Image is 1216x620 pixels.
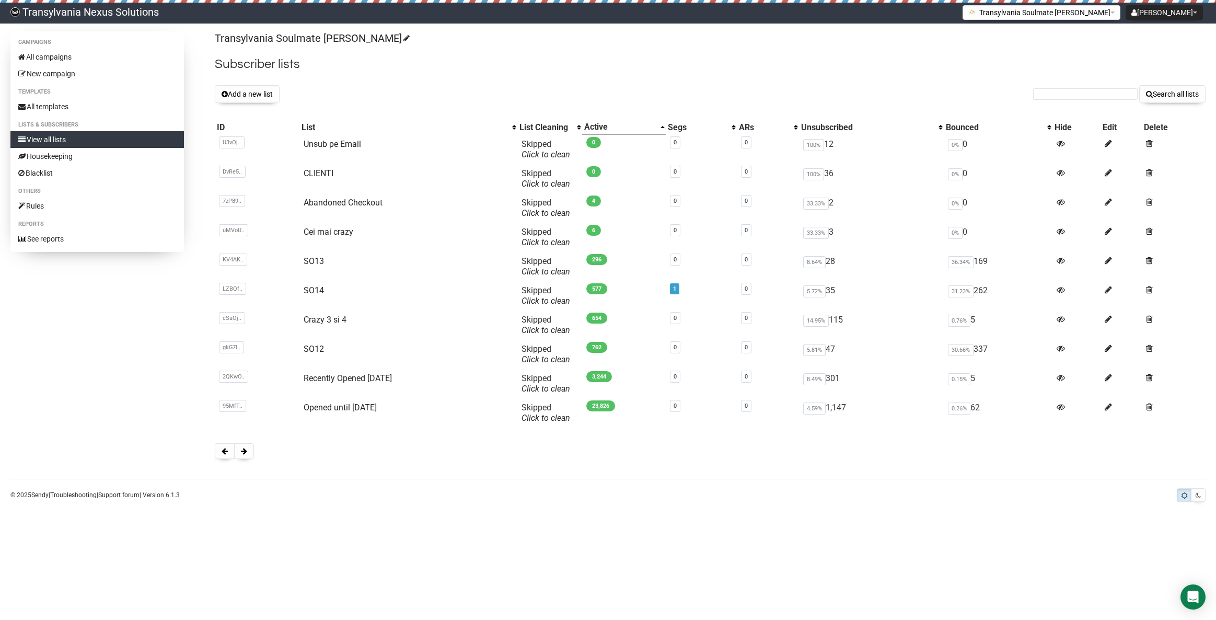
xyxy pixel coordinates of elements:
[745,403,748,409] a: 0
[674,168,677,175] a: 0
[299,120,517,135] th: List: No sort applied, activate to apply an ascending sort
[1126,5,1203,20] button: [PERSON_NAME]
[803,139,824,151] span: 100%
[10,86,184,98] li: Templates
[522,413,570,423] a: Click to clean
[745,315,748,322] a: 0
[803,344,826,356] span: 5.81%
[948,373,970,385] span: 0.15%
[1139,85,1206,103] button: Search all lists
[799,135,944,164] td: 12
[522,139,570,159] span: Skipped
[745,256,748,263] a: 0
[803,256,826,268] span: 8.64%
[10,148,184,165] a: Housekeeping
[31,491,49,499] a: Sendy
[10,185,184,198] li: Others
[745,139,748,146] a: 0
[948,403,970,415] span: 0.26%
[219,224,248,236] span: uMVoU..
[1103,122,1140,133] div: Edit
[522,227,570,247] span: Skipped
[944,340,1052,369] td: 337
[948,315,970,327] span: 0.76%
[304,198,383,208] a: Abandoned Checkout
[963,5,1120,20] button: Transylvania Soulmate [PERSON_NAME]
[586,342,607,353] span: 762
[304,373,392,383] a: Recently Opened [DATE]
[586,137,601,148] span: 0
[522,267,570,277] a: Click to clean
[215,32,408,44] a: Transylvania Soulmate [PERSON_NAME]
[745,373,748,380] a: 0
[948,227,963,239] span: 0%
[522,256,570,277] span: Skipped
[946,122,1041,133] div: Bounced
[1101,120,1142,135] th: Edit: No sort applied, sorting is disabled
[586,283,607,294] span: 577
[666,120,736,135] th: Segs: No sort applied, activate to apply an ascending sort
[803,198,829,210] span: 33.33%
[582,120,666,135] th: Active: Ascending sort applied, activate to apply a descending sort
[10,98,184,115] a: All templates
[803,373,826,385] span: 8.49%
[948,198,963,210] span: 0%
[799,193,944,223] td: 2
[799,252,944,281] td: 28
[522,168,570,189] span: Skipped
[944,311,1052,340] td: 5
[799,340,944,369] td: 47
[10,131,184,148] a: View all lists
[304,227,353,237] a: Cei mai crazy
[944,398,1052,428] td: 62
[1144,122,1203,133] div: Delete
[1142,120,1206,135] th: Delete: No sort applied, sorting is disabled
[215,55,1206,74] h2: Subscriber lists
[219,195,245,207] span: 7zP89..
[745,285,748,292] a: 0
[674,256,677,263] a: 0
[522,237,570,247] a: Click to clean
[799,164,944,193] td: 36
[219,283,246,295] span: LZBQf..
[586,196,601,206] span: 4
[803,315,829,327] span: 14.95%
[304,315,346,325] a: Crazy 3 si 4
[944,369,1052,398] td: 5
[10,165,184,181] a: Blacklist
[948,344,974,356] span: 30.66%
[219,312,245,324] span: cSaOj..
[803,285,826,297] span: 5.72%
[522,373,570,394] span: Skipped
[215,85,280,103] button: Add a new list
[219,166,246,178] span: DvRe5..
[522,150,570,159] a: Click to clean
[944,193,1052,223] td: 0
[219,341,244,353] span: gkG7l..
[745,198,748,204] a: 0
[944,281,1052,311] td: 262
[799,398,944,428] td: 1,147
[584,122,655,132] div: Active
[522,354,570,364] a: Click to clean
[799,281,944,311] td: 35
[522,198,570,218] span: Skipped
[522,325,570,335] a: Click to clean
[304,285,324,295] a: SO14
[799,311,944,340] td: 115
[799,369,944,398] td: 301
[302,122,507,133] div: List
[586,225,601,236] span: 6
[586,313,607,324] span: 654
[803,168,824,180] span: 100%
[674,315,677,322] a: 0
[586,371,612,382] span: 3,244
[217,122,297,133] div: ID
[948,285,974,297] span: 31.23%
[944,223,1052,252] td: 0
[522,344,570,364] span: Skipped
[668,122,726,133] div: Segs
[799,120,944,135] th: Unsubscribed: No sort applied, activate to apply an ascending sort
[304,256,324,266] a: SO13
[10,49,184,65] a: All campaigns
